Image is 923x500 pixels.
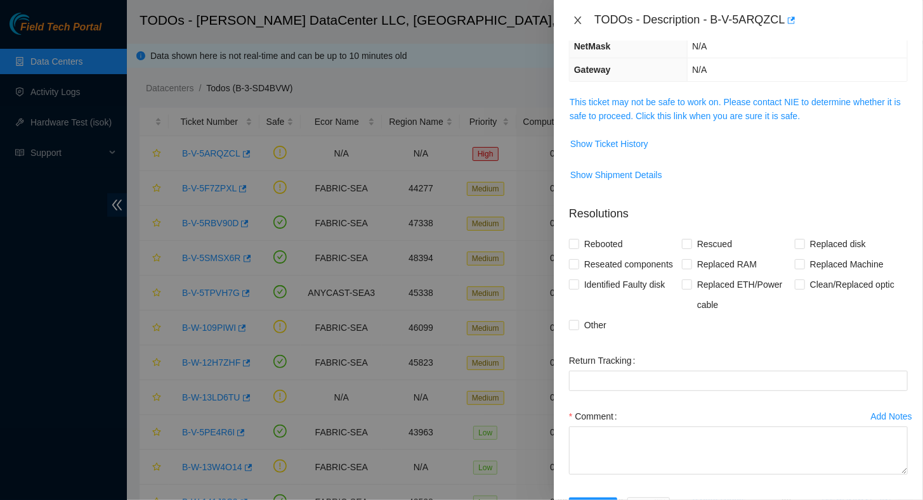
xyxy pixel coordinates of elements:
span: Replaced Machine [805,254,889,274]
button: Add Notes [870,406,913,426]
span: Show Ticket History [570,137,648,151]
button: Show Shipment Details [570,165,663,185]
textarea: Comment [569,426,908,475]
span: N/A [692,65,707,75]
span: Other [579,315,612,335]
span: Replaced ETH/Power cable [692,274,795,315]
span: Replaced RAM [692,254,762,274]
span: Clean/Replaced optic [805,274,900,295]
button: Show Ticket History [570,134,649,154]
div: Add Notes [871,412,912,421]
button: Close [569,15,587,27]
span: Identified Faulty disk [579,274,671,295]
span: close [573,15,583,25]
span: Show Shipment Details [570,168,662,182]
a: This ticket may not be safe to work on. Please contact NIE to determine whether it is safe to pro... [570,97,901,121]
span: NetMask [574,41,611,51]
p: Resolutions [569,195,908,222]
span: Gateway [574,65,611,75]
span: Rebooted [579,234,628,254]
input: Return Tracking [569,371,908,391]
label: Comment [569,406,622,426]
label: Return Tracking [569,350,641,371]
span: Reseated components [579,254,678,274]
span: N/A [692,41,707,51]
div: TODOs - Description - B-V-5ARQZCL [594,10,908,30]
span: Rescued [692,234,737,254]
span: Replaced disk [805,234,871,254]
